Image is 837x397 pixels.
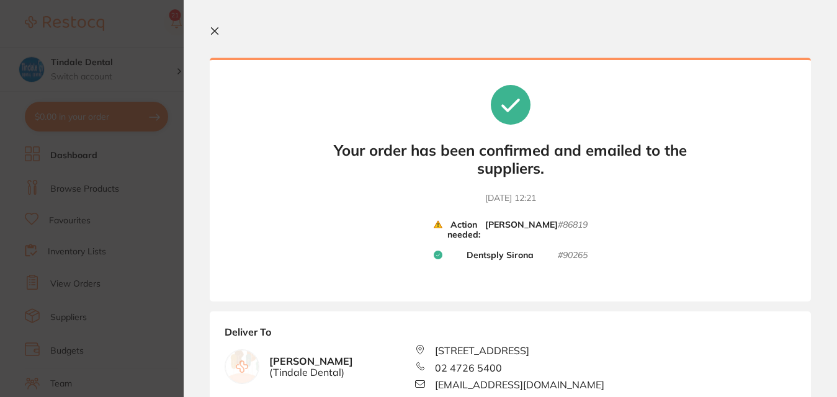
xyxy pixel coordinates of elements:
[485,220,558,241] b: [PERSON_NAME]
[269,355,353,378] b: [PERSON_NAME]
[435,362,502,373] span: 02 4726 5400
[435,345,529,356] span: [STREET_ADDRESS]
[225,326,796,345] b: Deliver To
[467,250,534,261] b: Dentsply Sirona
[325,141,697,177] b: Your order has been confirmed and emailed to the suppliers.
[558,220,588,241] small: # 86819
[435,379,604,390] span: [EMAIL_ADDRESS][DOMAIN_NAME]
[225,350,259,383] img: empty.jpg
[558,250,588,261] small: # 90265
[442,220,485,241] b: Action needed:
[269,367,353,378] span: ( Tindale Dental )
